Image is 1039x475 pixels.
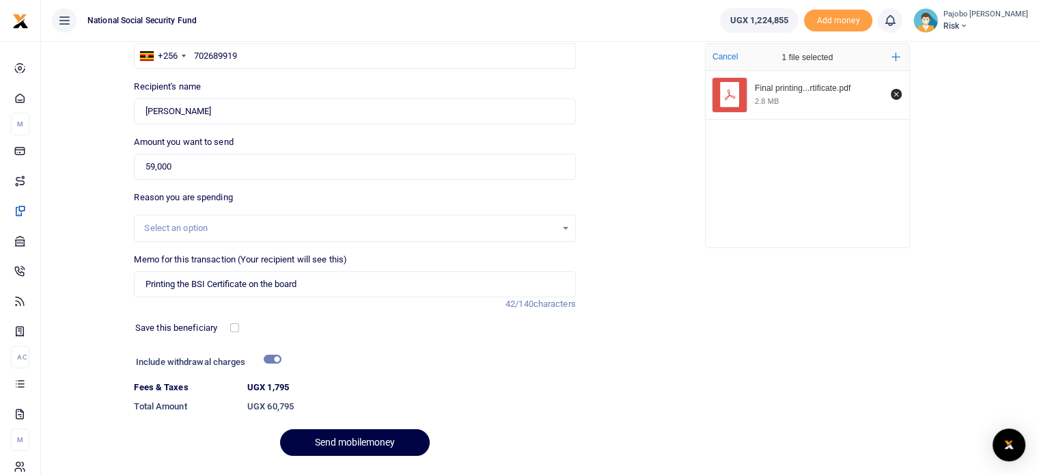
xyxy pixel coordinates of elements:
a: UGX 1,224,855 [720,8,799,33]
input: Enter phone number [134,43,575,69]
label: UGX 1,795 [247,381,289,394]
li: Toup your wallet [804,10,872,32]
small: Pajobo [PERSON_NAME] [943,9,1028,21]
label: Memo for this transaction (Your recipient will see this) [134,253,347,267]
a: logo-small logo-large logo-large [12,15,29,25]
div: Open Intercom Messenger [993,429,1025,461]
a: Add money [804,14,872,25]
li: Ac [11,346,29,368]
h6: Include withdrawal charges [136,357,275,368]
input: Enter extra information [134,271,575,297]
div: Uganda: +256 [135,44,189,68]
div: Final printing BSI certificate.pdf [755,83,883,94]
span: Add money [804,10,872,32]
h6: UGX 60,795 [247,401,576,412]
span: National Social Security Fund [82,14,202,27]
input: Loading name... [134,98,575,124]
span: characters [534,299,576,309]
div: Select an option [144,221,555,235]
li: M [11,429,29,451]
span: UGX 1,224,855 [730,14,788,27]
button: Send mobilemoney [280,429,430,456]
li: M [11,113,29,135]
label: Reason you are spending [134,191,232,204]
img: profile-user [913,8,938,33]
label: Recipient's name [134,80,201,94]
img: logo-small [12,13,29,29]
div: +256 [158,49,177,63]
dt: Fees & Taxes [128,381,242,394]
input: UGX [134,154,575,180]
div: 2.8 MB [755,96,779,106]
button: Add more files [886,47,906,67]
a: profile-user Pajobo [PERSON_NAME] Risk [913,8,1028,33]
h6: Total Amount [134,401,236,412]
label: Save this beneficiary [135,321,217,335]
div: File Uploader [705,43,910,248]
button: Cancel [708,48,742,66]
div: 1 file selected [749,44,865,71]
label: Amount you want to send [134,135,233,149]
span: 42/140 [505,299,534,309]
button: Remove file [889,87,904,102]
span: Risk [943,20,1028,32]
li: Wallet ballance [715,8,804,33]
